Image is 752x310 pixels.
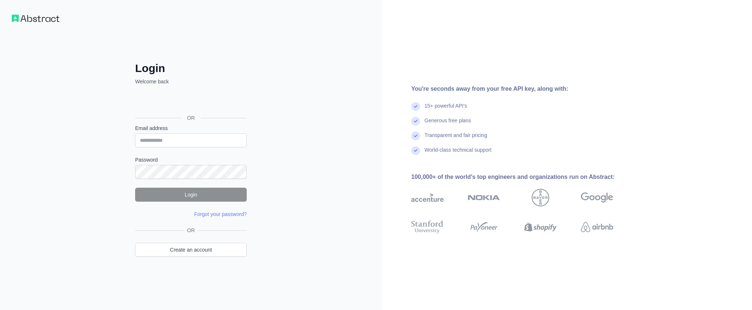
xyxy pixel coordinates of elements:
p: Welcome back [135,78,247,85]
div: Generous free plans [424,117,471,131]
h2: Login [135,62,247,75]
img: check mark [411,117,420,126]
img: nokia [468,189,500,206]
button: Login [135,188,247,202]
label: Password [135,156,247,163]
div: 15+ powerful API's [424,102,467,117]
img: bayer [532,189,549,206]
span: OR [184,227,198,234]
img: google [581,189,613,206]
div: 100,000+ of the world's top engineers and organizations run on Abstract: [411,173,637,181]
div: Sign in with Google. Opens in new tab [135,93,245,109]
img: check mark [411,146,420,155]
span: OR [181,114,201,122]
label: Email address [135,125,247,132]
img: Workflow [12,15,59,22]
img: shopify [524,219,557,235]
iframe: Sign in with Google Button [131,93,249,109]
img: stanford university [411,219,444,235]
div: Transparent and fair pricing [424,131,487,146]
img: check mark [411,102,420,111]
a: Create an account [135,243,247,257]
img: accenture [411,189,444,206]
img: airbnb [581,219,613,235]
a: Forgot your password? [194,211,247,217]
img: check mark [411,131,420,140]
img: payoneer [468,219,500,235]
div: You're seconds away from your free API key, along with: [411,84,637,93]
div: World-class technical support [424,146,492,161]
